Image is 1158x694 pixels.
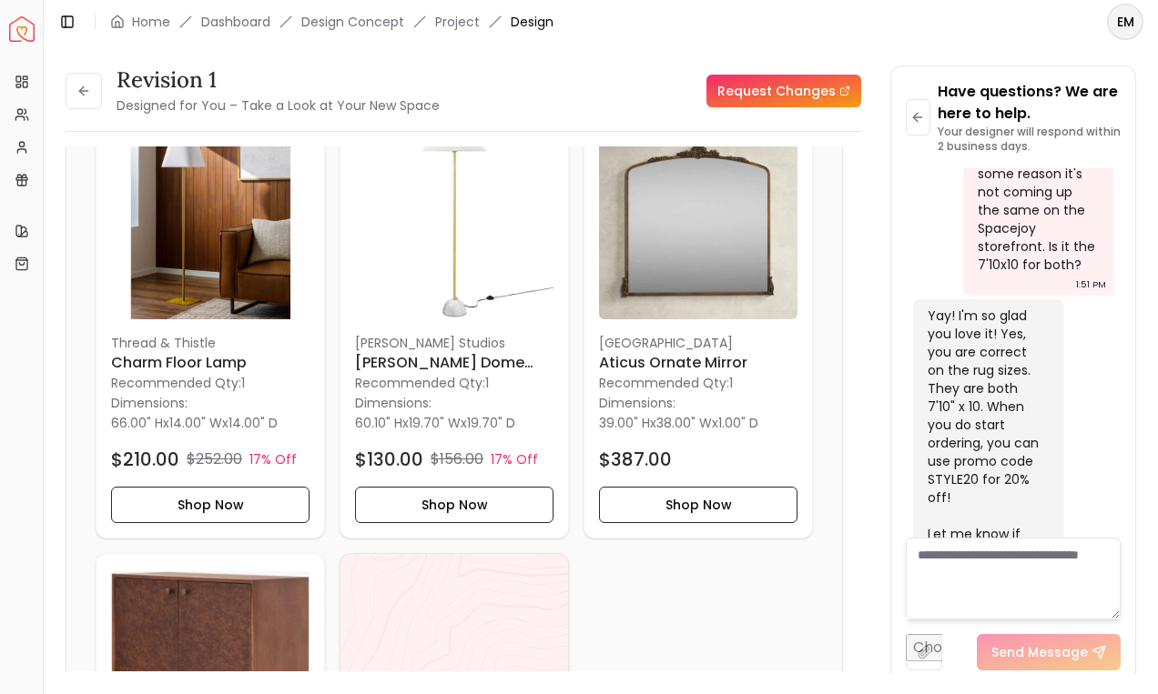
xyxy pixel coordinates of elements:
[169,414,222,432] span: 14.00" W
[355,414,402,432] span: 60.10" H
[938,125,1121,154] p: Your designer will respond within 2 business days.
[599,352,797,374] h6: Aticus Ornate Mirror
[978,92,1095,274] div: Can you please confirm which rug sizes we are ordering? For some reason it's not coming up the sa...
[599,334,797,352] p: [GEOGRAPHIC_DATA]
[938,81,1121,125] p: Have questions? We are here to help.
[599,487,797,523] button: Shop Now
[111,121,310,319] img: Charm Floor Lamp image
[117,96,440,115] small: Designed for You – Take a Look at Your New Space
[1076,276,1106,294] div: 1:51 PM
[355,352,554,374] h6: [PERSON_NAME] Dome Floor Lamp - Brass
[301,13,404,31] li: Design Concept
[111,334,310,352] p: Thread & Thistle
[132,13,170,31] a: Home
[706,75,861,107] a: Request Changes
[355,414,515,432] p: x x
[431,448,483,470] p: $156.00
[111,352,310,374] h6: Charm Floor Lamp
[355,121,554,319] img: Lilia Marble Dome Floor Lamp - Brass image
[229,414,278,432] span: 14.00" D
[599,414,650,432] span: 39.00" H
[340,106,569,538] div: Lilia Marble Dome Floor Lamp - Brass
[584,106,813,538] div: Aticus Ornate Mirror
[584,106,813,538] a: Aticus Ornate Mirror image[GEOGRAPHIC_DATA]Aticus Ornate MirrorRecommended Qty:1Dimensions:39.00"...
[111,414,163,432] span: 66.00" H
[656,414,712,432] span: 38.00" W
[599,447,672,472] h4: $387.00
[599,414,758,432] p: x x
[340,106,569,538] a: Lilia Marble Dome Floor Lamp - Brass image[PERSON_NAME] Studios[PERSON_NAME] Dome Floor Lamp - Br...
[9,16,35,42] a: Spacejoy
[110,13,554,31] nav: breadcrumb
[249,450,297,468] p: 17% Off
[111,392,188,414] p: Dimensions:
[111,487,310,523] button: Shop Now
[201,13,270,31] a: Dashboard
[491,450,538,468] p: 17% Off
[96,106,325,538] div: Charm Floor Lamp
[111,414,278,432] p: x x
[718,414,758,432] span: 1.00" D
[111,447,179,472] h4: $210.00
[409,414,461,432] span: 19.70" W
[111,374,310,392] p: Recommended Qty: 1
[117,65,440,95] h3: Revision 1
[599,121,797,319] img: Aticus Ornate Mirror image
[355,447,423,472] h4: $130.00
[928,307,1045,579] div: Yay! I'm so glad you love it! Yes, you are correct on the rug sizes. They are both 7'10" x 10. Wh...
[9,16,35,42] img: Spacejoy Logo
[599,392,675,414] p: Dimensions:
[96,106,325,538] a: Charm Floor Lamp imageThread & ThistleCharm Floor LampRecommended Qty:1Dimensions:66.00" Hx14.00"...
[355,374,554,392] p: Recommended Qty: 1
[355,487,554,523] button: Shop Now
[355,392,432,414] p: Dimensions:
[1109,5,1142,38] span: EM
[355,334,554,352] p: [PERSON_NAME] Studios
[511,13,554,31] span: Design
[467,414,515,432] span: 19.70" D
[1107,4,1143,40] button: EM
[435,13,480,31] a: Project
[599,374,797,392] p: Recommended Qty: 1
[187,448,242,470] p: $252.00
